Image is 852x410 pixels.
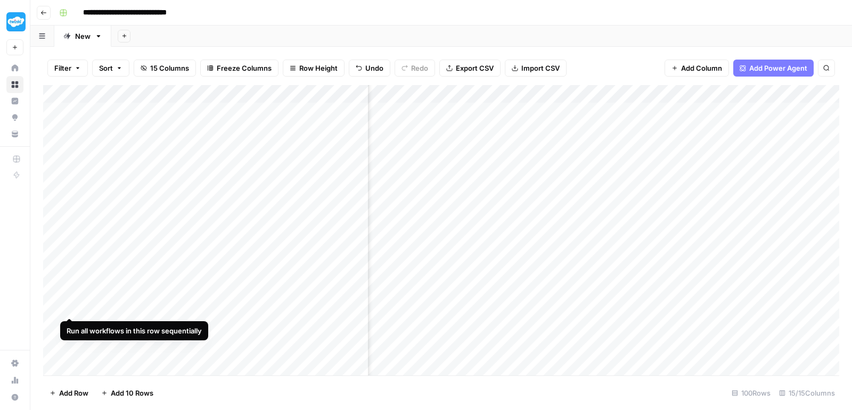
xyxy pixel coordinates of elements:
button: Add Column [665,60,729,77]
button: Add 10 Rows [95,384,160,401]
button: Workspace: Twinkl [6,9,23,35]
span: Import CSV [521,63,560,73]
div: Run all workflows in this row sequentially [67,325,202,336]
button: Row Height [283,60,345,77]
span: Freeze Columns [217,63,272,73]
a: Opportunities [6,109,23,126]
span: Add Row [59,388,88,398]
a: Home [6,60,23,77]
button: Freeze Columns [200,60,278,77]
a: Browse [6,76,23,93]
button: Undo [349,60,390,77]
div: New [75,31,91,41]
button: Import CSV [505,60,567,77]
span: Add Power Agent [749,63,807,73]
a: Usage [6,372,23,389]
a: Your Data [6,125,23,143]
span: 15 Columns [150,63,189,73]
span: Filter [54,63,71,73]
span: Sort [99,63,113,73]
a: Insights [6,93,23,110]
div: 100 Rows [727,384,775,401]
img: Twinkl Logo [6,12,26,31]
span: Undo [365,63,383,73]
button: Filter [47,60,88,77]
button: Export CSV [439,60,501,77]
button: Sort [92,60,129,77]
button: Redo [395,60,435,77]
span: Add Column [681,63,722,73]
div: 15/15 Columns [775,384,839,401]
a: New [54,26,111,47]
button: 15 Columns [134,60,196,77]
button: Help + Support [6,389,23,406]
span: Redo [411,63,428,73]
a: Settings [6,355,23,372]
button: Add Row [43,384,95,401]
span: Row Height [299,63,338,73]
span: Export CSV [456,63,494,73]
span: Add 10 Rows [111,388,153,398]
button: Add Power Agent [733,60,814,77]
